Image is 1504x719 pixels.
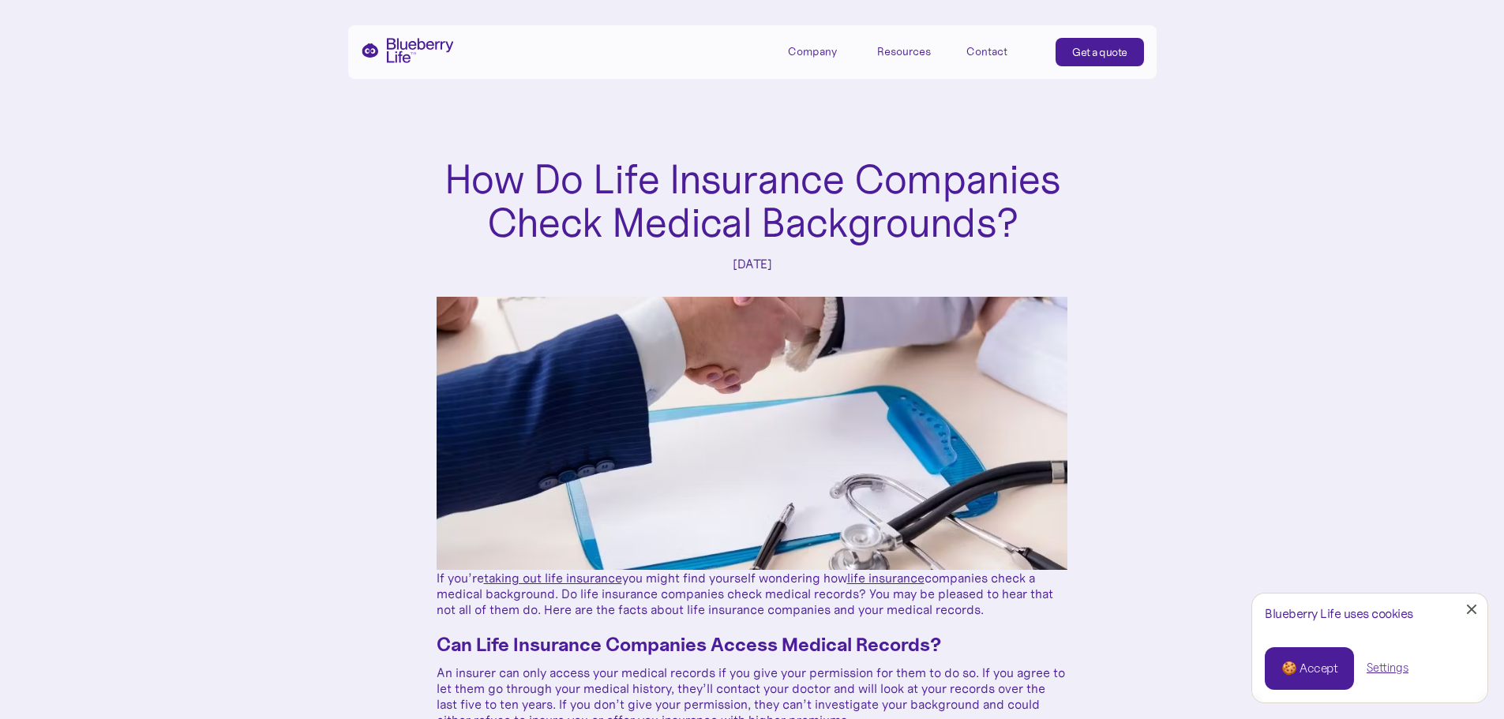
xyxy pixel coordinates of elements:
[788,38,859,64] div: Company
[1265,606,1475,621] div: Blueberry Life uses cookies
[1367,660,1408,676] a: Settings
[1456,594,1487,625] a: Close Cookie Popup
[437,158,1068,244] h1: How Do Life Insurance Companies Check Medical Backgrounds?
[437,633,1068,657] h3: Can Life Insurance Companies Access Medical Records?
[877,38,948,64] div: Resources
[1072,44,1127,60] div: Get a quote
[877,45,931,58] div: Resources
[1472,609,1472,610] div: Close Cookie Popup
[361,38,454,63] a: home
[966,45,1007,58] div: Contact
[847,570,925,586] a: life insurance
[437,570,1068,617] p: If you’re you might find yourself wondering how companies check a medical background. Do life ins...
[1281,660,1337,677] div: 🍪 Accept
[484,570,622,586] a: taking out life insurance
[1265,647,1354,690] a: 🍪 Accept
[788,45,837,58] div: Company
[1056,38,1144,66] a: Get a quote
[733,257,771,271] div: [DATE]
[966,38,1037,64] a: Contact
